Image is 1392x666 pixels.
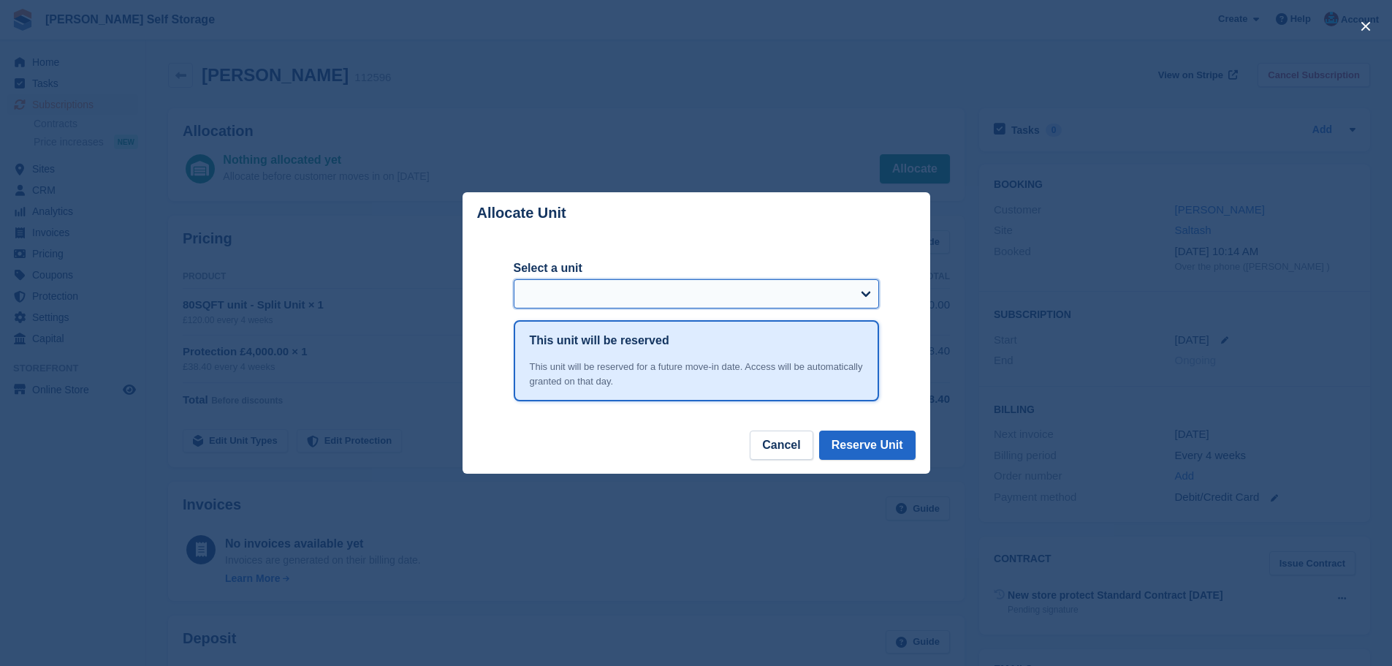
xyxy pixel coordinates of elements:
[514,260,879,277] label: Select a unit
[819,431,916,460] button: Reserve Unit
[530,360,863,388] div: This unit will be reserved for a future move-in date. Access will be automatically granted on tha...
[750,431,813,460] button: Cancel
[530,332,669,349] h1: This unit will be reserved
[1354,15,1377,38] button: close
[477,205,566,222] p: Allocate Unit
